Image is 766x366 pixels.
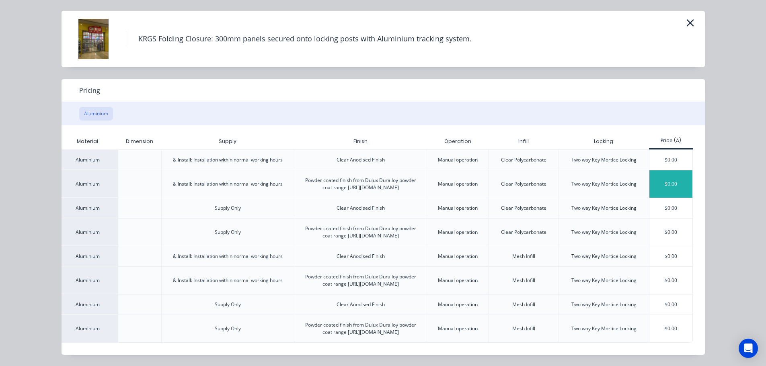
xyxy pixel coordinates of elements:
[173,156,283,164] div: & Install: Installation within normal working hours
[501,156,546,164] div: Clear Polycarbonate
[126,31,484,47] h4: KRGS Folding Closure: 300mm panels secured onto locking posts with Aluminium tracking system.
[58,218,118,246] div: Aluminium
[337,156,385,164] div: Clear Anodised Finish
[438,277,478,284] div: Manual operation
[173,180,283,188] div: & Install: Installation within normal working hours
[215,204,241,212] div: Supply Only
[79,86,100,95] span: Pricing
[649,294,692,315] div: $0.00
[119,131,160,151] div: Dimension
[58,198,118,218] div: Aluminium
[571,204,637,212] div: Two way Key Mortice Locking
[512,325,535,332] div: Mesh Infill
[571,325,637,332] div: Two way Key Mortice Locking
[301,273,420,288] div: Powder coated finish from Dulux Duralloy powder coat range [URL][DOMAIN_NAME]
[649,246,692,266] div: $0.00
[571,253,637,260] div: Two way Key Mortice Locking
[501,229,546,236] div: Clear Polycarbonate
[512,277,535,284] div: Mesh Infill
[337,301,385,308] div: Clear Anodised Finish
[649,219,692,246] div: $0.00
[739,339,758,358] div: Open Intercom Messenger
[74,19,114,59] img: KRGS Folding Closure: 300mm panels secured onto locking posts with Aluminium tracking system.
[347,131,374,151] div: Finish
[438,156,478,164] div: Manual operation
[58,149,118,170] div: Aluminium
[649,198,692,218] div: $0.00
[649,267,692,294] div: $0.00
[58,315,118,343] div: Aluminium
[215,229,241,236] div: Supply Only
[438,229,478,236] div: Manual operation
[649,137,693,144] div: Price (A)
[571,277,637,284] div: Two way Key Mortice Locking
[571,156,637,164] div: Two way Key Mortice Locking
[301,177,420,191] div: Powder coated finish from Dulux Duralloy powder coat range [URL][DOMAIN_NAME]
[173,253,283,260] div: & Install: Installation within normal working hours
[79,107,113,121] button: Aluminium
[501,204,546,212] div: Clear Polycarbonate
[337,204,385,212] div: Clear Anodised Finish
[337,253,385,260] div: Clear Anodised Finish
[212,131,243,151] div: Supply
[173,277,283,284] div: & Install: Installation within normal working hours
[438,253,478,260] div: Manual operation
[649,150,692,170] div: $0.00
[58,246,118,266] div: Aluminium
[58,266,118,294] div: Aluminium
[438,325,478,332] div: Manual operation
[58,133,118,149] div: Material
[438,180,478,188] div: Manual operation
[571,180,637,188] div: Two way Key Mortice Locking
[438,301,478,308] div: Manual operation
[301,225,420,239] div: Powder coated finish from Dulux Duralloy powder coat range [URL][DOMAIN_NAME]
[301,321,420,336] div: Powder coated finish from Dulux Duralloy powder coat range [URL][DOMAIN_NAME]
[215,301,241,308] div: Supply Only
[512,131,535,151] div: Infill
[438,204,478,212] div: Manual operation
[587,131,620,151] div: Locking
[512,253,535,260] div: Mesh Infill
[571,301,637,308] div: Two way Key Mortice Locking
[58,294,118,315] div: Aluminium
[512,301,535,308] div: Mesh Infill
[438,131,478,151] div: Operation
[58,170,118,198] div: Aluminium
[501,180,546,188] div: Clear Polycarbonate
[215,325,241,332] div: Supply Only
[649,170,692,198] div: $0.00
[649,315,692,342] div: $0.00
[571,229,637,236] div: Two way Key Mortice Locking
